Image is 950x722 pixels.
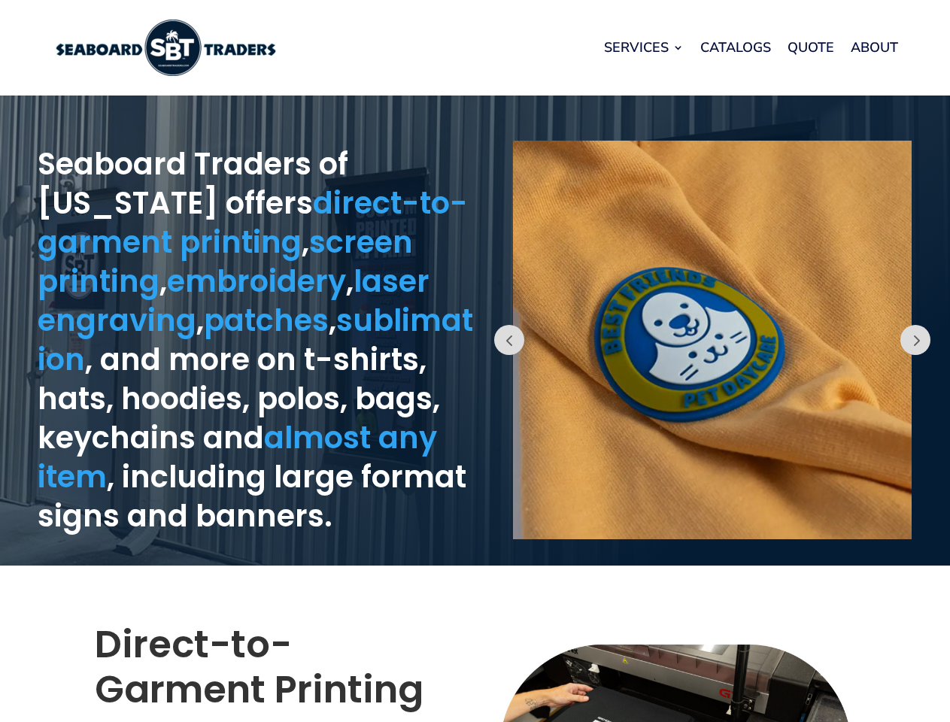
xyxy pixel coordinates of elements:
[204,299,329,341] a: patches
[38,260,429,341] a: laser engraving
[700,19,771,76] a: Catalogs
[38,221,413,302] a: screen printing
[604,19,684,76] a: Services
[167,260,346,302] a: embroidery
[38,299,473,381] a: sublimation
[513,141,912,539] img: custom patch
[38,417,437,498] a: almost any item
[788,19,834,76] a: Quote
[38,182,468,263] a: direct-to-garment printing
[95,622,454,720] h2: Direct-to-Garment Printing
[38,144,475,543] h1: Seaboard Traders of [US_STATE] offers , , , , , , and more on t-shirts, hats, hoodies, polos, bag...
[494,325,524,355] button: Prev
[851,19,898,76] a: About
[900,325,930,355] button: Prev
